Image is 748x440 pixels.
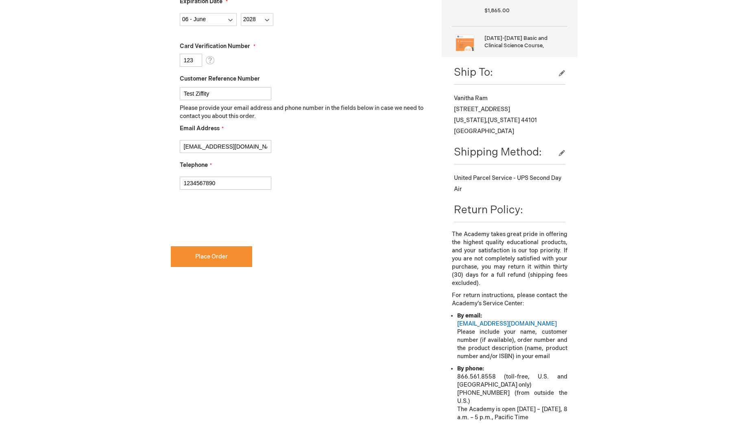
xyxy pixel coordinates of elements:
[180,162,208,169] span: Telephone
[180,104,430,120] p: Please provide your email address and phone number in the fields below in case we need to contact...
[180,54,202,67] input: Card Verification Number
[452,35,478,61] img: 2025-2026 Basic and Clinical Science Course, Complete Print Set
[454,175,561,193] span: United Parcel Service - UPS Second Day Air
[457,312,567,361] li: Please include your name, customer number (if available), order number and the product descriptio...
[457,365,567,422] li: 866.561.8558 (toll-free, U.S. and [GEOGRAPHIC_DATA] only) [PHONE_NUMBER] (from outside the U.S.) ...
[484,35,565,57] strong: [DATE]-[DATE] Basic and Clinical Science Course, Complete Print Set
[488,117,520,124] span: [US_STATE]
[180,43,250,50] span: Card Verification Number
[180,75,260,82] span: Customer Reference Number
[457,320,557,327] a: [EMAIL_ADDRESS][DOMAIN_NAME]
[171,246,252,267] button: Place Order
[171,203,294,234] iframe: reCAPTCHA
[454,66,493,79] span: Ship To:
[452,291,567,308] p: For return instructions, please contact the Academy’s Service Center:
[180,125,220,132] span: Email Address
[457,365,484,372] strong: By phone:
[454,93,565,137] div: Vanitha Ram [STREET_ADDRESS] [US_STATE] , 44101 [GEOGRAPHIC_DATA]
[454,146,542,159] span: Shipping Method:
[484,7,510,14] span: $1,865.00
[452,230,567,287] p: The Academy takes great pride in offering the highest quality educational products, and your sati...
[457,312,482,319] strong: By email:
[454,204,523,217] span: Return Policy:
[195,253,228,260] span: Place Order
